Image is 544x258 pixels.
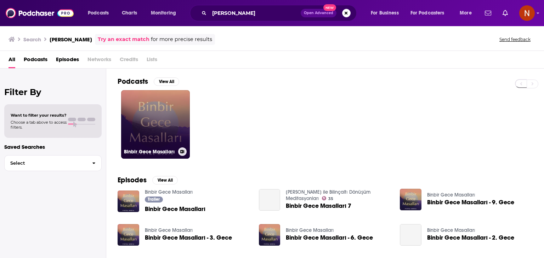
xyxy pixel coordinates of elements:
button: View All [152,176,178,184]
span: Credits [120,54,138,68]
button: Send feedback [497,36,533,42]
span: Lists [147,54,157,68]
span: Charts [122,8,137,18]
span: For Podcasters [410,8,444,18]
a: PodcastsView All [118,77,179,86]
a: Binbir Gece Masalları 7 [259,189,280,211]
a: Try an exact match [98,35,149,43]
h2: Filter By [4,87,102,97]
h2: Episodes [118,176,147,184]
a: Binbir Gece Masalları [145,206,205,212]
span: Networks [87,54,111,68]
button: open menu [406,7,455,19]
a: EpisodesView All [118,176,178,184]
span: For Business [371,8,399,18]
span: Trailer [148,197,160,201]
p: Saved Searches [4,143,102,150]
button: open menu [83,7,118,19]
span: Podcasts [88,8,109,18]
a: Binbir Gece Masalları [427,227,475,233]
a: Binbir Gece Masalları [145,227,193,233]
a: Episodes [56,54,79,68]
a: Binbir Gece Masalları [121,90,190,159]
a: Binbir Gece Masalları - 6. Gece [286,235,373,241]
button: Open AdvancedNew [301,9,336,17]
a: Binbir Gece Masalları - 9. Gece [427,199,514,205]
button: Show profile menu [519,5,535,21]
button: open menu [455,7,481,19]
input: Search podcasts, credits, & more... [209,7,301,19]
span: New [323,4,336,11]
div: Search podcasts, credits, & more... [197,5,363,21]
span: More [460,8,472,18]
img: Binbir Gece Masalları - 9. Gece [400,189,421,210]
img: User Profile [519,5,535,21]
a: All [8,54,15,68]
h3: [PERSON_NAME] [50,36,92,43]
img: Binbir Gece Masalları - 3. Gece [118,224,139,246]
h2: Podcasts [118,77,148,86]
a: Charts [117,7,141,19]
h3: Search [23,36,41,43]
button: open menu [146,7,185,19]
a: Podcasts [24,54,47,68]
img: Binbir Gece Masalları [118,190,139,212]
a: Show notifications dropdown [482,7,494,19]
a: Binbir Gece Masalları 7 [286,203,351,209]
button: open menu [366,7,408,19]
button: View All [154,77,179,86]
a: Binbir Gece Masalları - 2. Gece [427,235,514,241]
a: Binbir Gece Masalları - 2. Gece [400,224,421,246]
a: Binbir Gece Masalları - 3. Gece [145,235,232,241]
button: Select [4,155,102,171]
span: 35 [328,197,333,200]
a: Pınar Erdoğan ile Bilinçaltı Dönüşüm Meditasyonları [286,189,370,201]
a: Binbir Gece Masalları [286,227,334,233]
a: Show notifications dropdown [500,7,511,19]
span: Open Advanced [304,11,333,15]
img: Podchaser - Follow, Share and Rate Podcasts [6,6,74,20]
a: 35 [322,196,333,200]
span: Logged in as AdelNBM [519,5,535,21]
span: Select [5,161,86,165]
span: Want to filter your results? [11,113,67,118]
a: Binbir Gece Masalları [145,189,193,195]
a: Binbir Gece Masalları [427,192,475,198]
h3: Binbir Gece Masalları [124,148,175,155]
span: for more precise results [151,35,212,43]
img: Binbir Gece Masalları - 6. Gece [259,224,280,246]
span: Monitoring [151,8,176,18]
span: Choose a tab above to access filters. [11,120,67,130]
